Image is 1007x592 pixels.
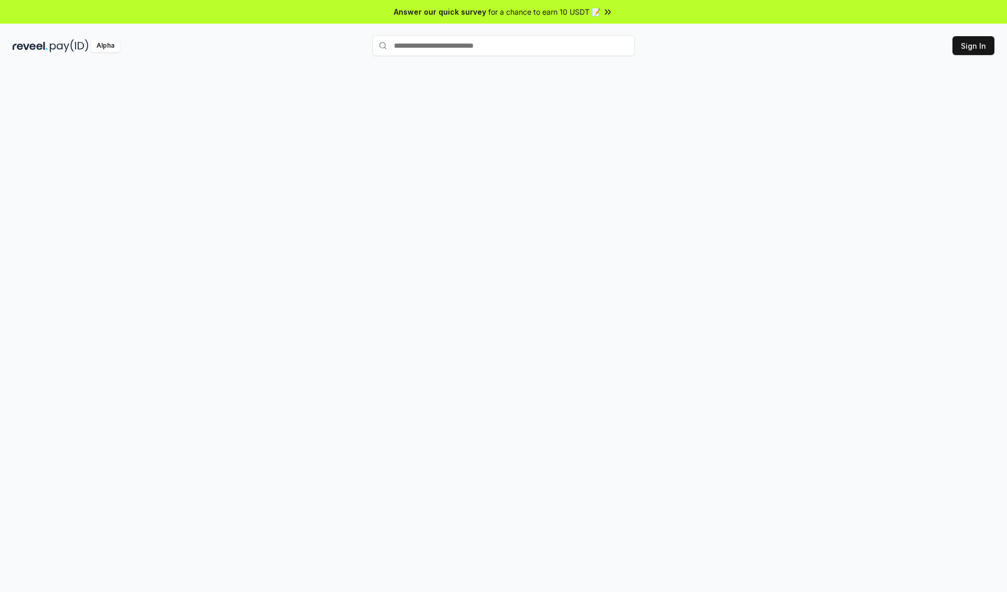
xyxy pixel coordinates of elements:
span: for a chance to earn 10 USDT 📝 [488,6,601,17]
img: pay_id [50,39,89,52]
button: Sign In [952,36,994,55]
span: Answer our quick survey [394,6,486,17]
img: reveel_dark [13,39,48,52]
div: Alpha [91,39,120,52]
